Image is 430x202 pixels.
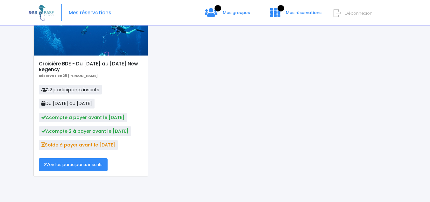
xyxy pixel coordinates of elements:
[286,10,321,16] span: Mes réservations
[39,126,131,136] span: Acompte 2 à payer avant le [DATE]
[278,5,284,11] span: 1
[215,5,221,11] span: 1
[345,10,372,16] span: Déconnexion
[39,99,95,108] span: Du [DATE] au [DATE]
[223,10,250,16] span: Mes groupes
[39,113,127,122] span: Acompte à payer avant le [DATE]
[39,73,98,78] b: Réservation 25 [PERSON_NAME]
[39,158,108,171] a: Voir les participants inscrits
[265,12,325,18] a: 1 Mes réservations
[39,85,102,94] span: 22 participants inscrits
[39,140,118,150] span: Solde à payer avant le [DATE]
[39,61,143,72] h5: Croisière BDE - Du [DATE] au [DATE] New Regency
[200,12,255,18] a: 1 Mes groupes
